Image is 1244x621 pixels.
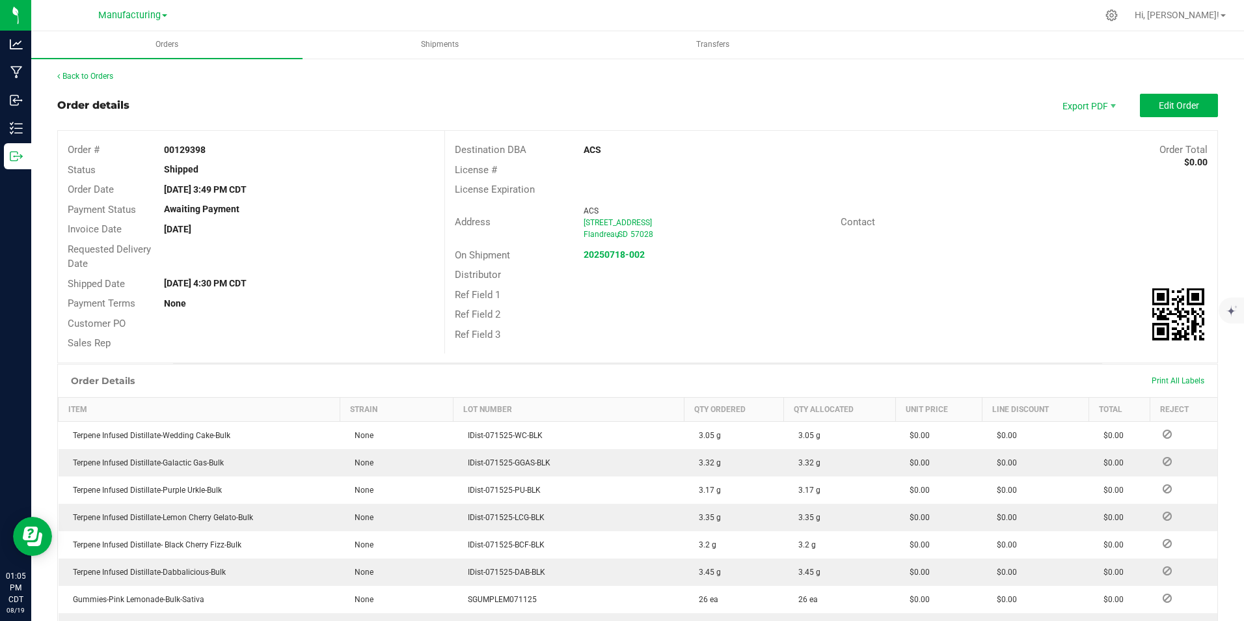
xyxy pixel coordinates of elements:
[164,145,206,155] strong: 00129398
[6,570,25,605] p: 01:05 PM CDT
[1097,540,1124,549] span: $0.00
[617,230,618,239] span: ,
[455,144,526,156] span: Destination DBA
[348,458,373,467] span: None
[455,184,535,195] span: License Expiration
[792,568,820,577] span: 3.45 g
[68,164,96,176] span: Status
[679,39,747,50] span: Transfers
[461,486,541,495] span: IDist-071525-PU-BLK
[10,122,23,135] inline-svg: Inventory
[692,540,716,549] span: 3.2 g
[138,39,196,50] span: Orders
[792,595,818,604] span: 26 ea
[692,431,721,440] span: 3.05 g
[59,397,340,421] th: Item
[461,595,537,604] span: SGUMPLEM071125
[66,540,241,549] span: Terpene Infused Distillate- Black Cherry Fizz-Bulk
[461,540,545,549] span: IDist-071525-BCF-BLK
[990,540,1017,549] span: $0.00
[1152,288,1204,340] img: Scan me!
[692,595,718,604] span: 26 ea
[1157,430,1177,438] span: Reject Inventory
[10,66,23,79] inline-svg: Manufacturing
[348,568,373,577] span: None
[990,568,1017,577] span: $0.00
[990,595,1017,604] span: $0.00
[1097,595,1124,604] span: $0.00
[1159,100,1199,111] span: Edit Order
[584,249,645,260] strong: 20250718-002
[66,568,226,577] span: Terpene Infused Distillate-Dabbalicious-Bulk
[68,223,122,235] span: Invoice Date
[68,318,126,329] span: Customer PO
[68,204,136,215] span: Payment Status
[792,458,820,467] span: 3.32 g
[461,513,545,522] span: IDist-071525-LCG-BLK
[455,329,500,340] span: Ref Field 3
[348,486,373,495] span: None
[692,513,721,522] span: 3.35 g
[1097,431,1124,440] span: $0.00
[164,184,247,195] strong: [DATE] 3:49 PM CDT
[66,486,222,495] span: Terpene Infused Distillate-Purple Urkle-Bulk
[577,31,848,59] a: Transfers
[692,458,721,467] span: 3.32 g
[903,513,930,522] span: $0.00
[903,431,930,440] span: $0.00
[10,150,23,163] inline-svg: Outbound
[990,458,1017,467] span: $0.00
[1049,94,1127,117] li: Export PDF
[618,230,628,239] span: SD
[1159,144,1208,156] span: Order Total
[1157,458,1177,465] span: Reject Inventory
[461,431,543,440] span: IDist-071525-WC-BLK
[461,458,550,467] span: IDist-071525-GGAS-BLK
[13,517,52,556] iframe: Resource center
[455,216,491,228] span: Address
[164,204,239,214] strong: Awaiting Payment
[164,298,186,309] strong: None
[6,605,25,615] p: 08/19
[630,230,653,239] span: 57028
[1140,94,1218,117] button: Edit Order
[164,278,247,288] strong: [DATE] 4:30 PM CDT
[68,337,111,349] span: Sales Rep
[68,184,114,195] span: Order Date
[68,297,135,309] span: Payment Terms
[455,289,500,301] span: Ref Field 1
[1097,513,1124,522] span: $0.00
[903,568,930,577] span: $0.00
[684,397,784,421] th: Qty Ordered
[1157,540,1177,547] span: Reject Inventory
[990,513,1017,522] span: $0.00
[1135,10,1219,20] span: Hi, [PERSON_NAME]!
[692,568,721,577] span: 3.45 g
[455,249,510,261] span: On Shipment
[455,164,497,176] span: License #
[1097,458,1124,467] span: $0.00
[304,31,575,59] a: Shipments
[453,397,684,421] th: Lot Number
[1157,567,1177,575] span: Reject Inventory
[1089,397,1150,421] th: Total
[1157,594,1177,602] span: Reject Inventory
[792,513,820,522] span: 3.35 g
[164,164,198,174] strong: Shipped
[584,145,601,155] strong: ACS
[584,218,652,227] span: [STREET_ADDRESS]
[66,595,204,604] span: Gummies-Pink Lemonade-Bulk-Sativa
[71,376,135,386] h1: Order Details
[903,540,930,549] span: $0.00
[31,31,303,59] a: Orders
[990,431,1017,440] span: $0.00
[1103,9,1120,21] div: Manage settings
[903,486,930,495] span: $0.00
[990,486,1017,495] span: $0.00
[57,98,129,113] div: Order details
[66,431,230,440] span: Terpene Infused Distillate-Wedding Cake-Bulk
[348,513,373,522] span: None
[1152,288,1204,340] qrcode: 00129398
[403,39,476,50] span: Shipments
